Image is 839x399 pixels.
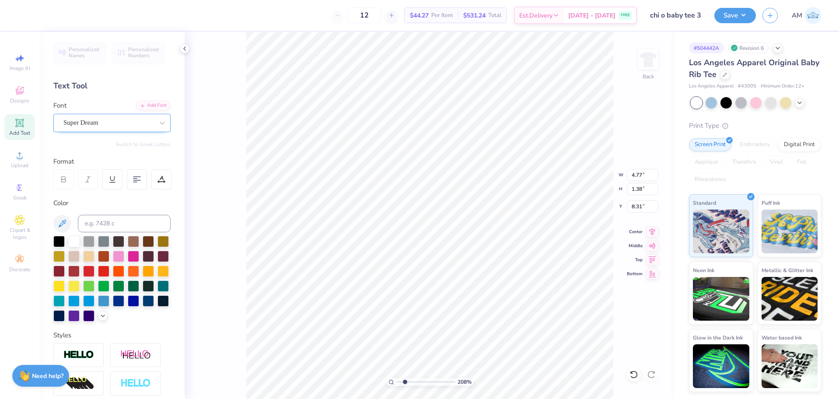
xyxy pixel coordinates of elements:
div: Format [53,157,171,167]
span: Decorate [9,266,30,273]
div: Embroidery [734,138,776,151]
span: Designs [10,97,29,104]
button: Switch to Greek Letters [116,141,171,148]
span: Middle [627,243,643,249]
span: Per Item [431,11,453,20]
span: Puff Ink [762,198,780,207]
div: Screen Print [689,138,731,151]
strong: Need help? [32,372,63,380]
span: Metallic & Glitter Ink [762,266,813,275]
div: Digital Print [778,138,821,151]
img: Shadow [120,350,151,360]
span: Glow in the Dark Ink [693,333,743,342]
span: Add Text [9,129,30,136]
img: Stroke [63,350,94,360]
span: 208 % [458,378,472,386]
span: Los Angeles Apparel Original Baby Rib Tee [689,57,819,80]
img: Water based Ink [762,344,818,388]
span: Minimum Order: 12 + [761,83,804,90]
span: [DATE] - [DATE] [568,11,615,20]
button: Save [714,8,756,23]
img: Metallic & Glitter Ink [762,277,818,321]
span: # 43005 [738,83,756,90]
div: Revision 6 [728,42,769,53]
img: 3d Illusion [63,377,94,391]
input: – – [347,7,381,23]
div: Text Tool [53,80,171,92]
a: AM [792,7,822,24]
span: FREE [621,12,630,18]
span: Bottom [627,271,643,277]
span: Water based Ink [762,333,802,342]
span: Los Angeles Apparel [689,83,734,90]
div: Transfers [727,156,762,169]
img: Back [640,51,657,68]
span: Standard [693,198,716,207]
div: Print Type [689,121,822,131]
img: Standard [693,210,749,253]
div: Back [643,73,654,80]
div: Rhinestones [689,173,731,186]
input: Untitled Design [643,7,708,24]
span: Top [627,257,643,263]
div: Color [53,198,171,208]
div: Applique [689,156,724,169]
span: $44.27 [410,11,429,20]
span: Clipart & logos [4,227,35,241]
img: Neon Ink [693,277,749,321]
div: # 504442A [689,42,724,53]
span: $531.24 [463,11,486,20]
span: Personalized Numbers [128,46,159,59]
span: Neon Ink [693,266,714,275]
span: Image AI [10,65,30,72]
span: Total [488,11,501,20]
img: Puff Ink [762,210,818,253]
div: Add Font [136,101,171,111]
span: Personalized Names [69,46,100,59]
div: Styles [53,330,171,340]
span: Upload [11,162,28,169]
img: Negative Space [120,378,151,388]
span: Center [627,229,643,235]
label: Font [53,101,66,111]
span: AM [792,10,802,21]
span: Greek [13,194,27,201]
div: Foil [791,156,812,169]
input: e.g. 7428 c [78,215,171,232]
img: Arvi Mikhail Parcero [804,7,822,24]
div: Vinyl [764,156,789,169]
img: Glow in the Dark Ink [693,344,749,388]
span: Est. Delivery [519,11,552,20]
